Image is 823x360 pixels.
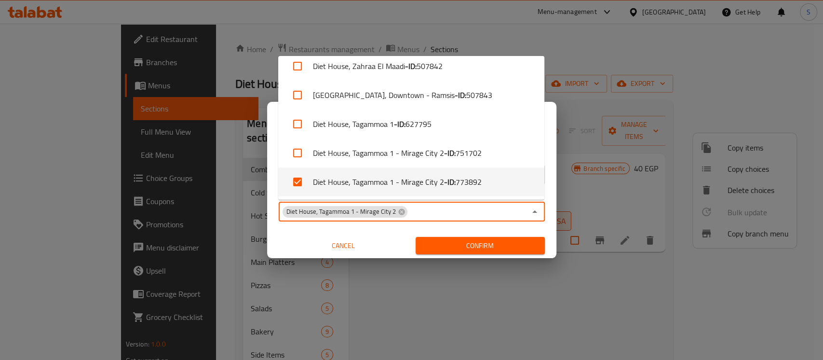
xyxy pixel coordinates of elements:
span: 507842 [417,60,443,72]
button: Close [528,205,541,219]
b: - ID: [405,60,417,72]
li: Diet House, Tagammoa 1 [278,110,544,138]
span: 507843 [466,89,492,101]
div: Diet House, Tagammoa 1 - Mirage City 2 [283,206,407,218]
span: 751702 [456,147,482,159]
b: - ID: [455,89,466,101]
li: [GEOGRAPHIC_DATA], Downtown - Ramsis [278,81,544,110]
b: - ID: [444,147,456,159]
span: Cancel [283,240,404,252]
button: Confirm [416,237,545,255]
span: Confirm [423,240,537,252]
button: Cancel [279,237,408,255]
li: Diet House, Zahraa El Maadi [278,52,544,81]
b: - ID: [394,118,405,130]
b: - ID: [444,176,456,188]
span: 627795 [405,118,432,130]
span: Diet House, Tagammoa 1 - Mirage City 2 [283,207,400,216]
li: Diet House, Tagammoa 1 - Mirage City 2 [278,167,544,196]
li: Diet House, Tagammoa 1 - Mirage City 2 [278,138,544,167]
span: 773892 [456,176,482,188]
